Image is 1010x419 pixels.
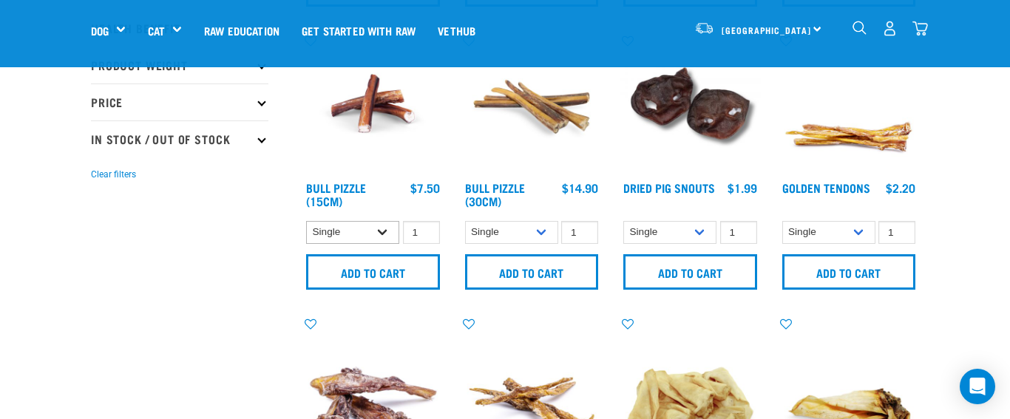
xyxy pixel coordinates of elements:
a: Cat [148,22,165,39]
input: 1 [720,221,757,244]
a: Bull Pizzle (30cm) [465,184,525,204]
input: 1 [403,221,440,244]
p: In Stock / Out Of Stock [91,120,268,157]
img: Bull Pizzle [302,33,444,174]
a: Dog [91,22,109,39]
input: Add to cart [465,254,599,290]
input: Add to cart [623,254,757,290]
input: 1 [878,221,915,244]
img: van-moving.png [694,21,714,35]
a: Raw Education [193,1,291,60]
a: Get started with Raw [291,1,427,60]
img: 1293 Golden Tendons 01 [779,33,920,174]
a: Vethub [427,1,487,60]
span: [GEOGRAPHIC_DATA] [722,27,811,33]
a: Dried Pig Snouts [623,184,715,191]
a: Golden Tendons [782,184,870,191]
img: user.png [882,21,898,36]
img: IMG 9990 [620,33,761,174]
div: $14.90 [562,181,598,194]
input: Add to cart [782,254,916,290]
div: $1.99 [728,181,757,194]
a: Bull Pizzle (15cm) [306,184,366,204]
input: 1 [561,221,598,244]
img: home-icon-1@2x.png [853,21,867,35]
div: $2.20 [886,181,915,194]
img: home-icon@2x.png [912,21,928,36]
div: $7.50 [410,181,440,194]
button: Clear filters [91,168,136,181]
input: Add to cart [306,254,440,290]
img: Bull Pizzle 30cm for Dogs [461,33,603,174]
p: Price [91,84,268,120]
div: Open Intercom Messenger [960,369,995,404]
